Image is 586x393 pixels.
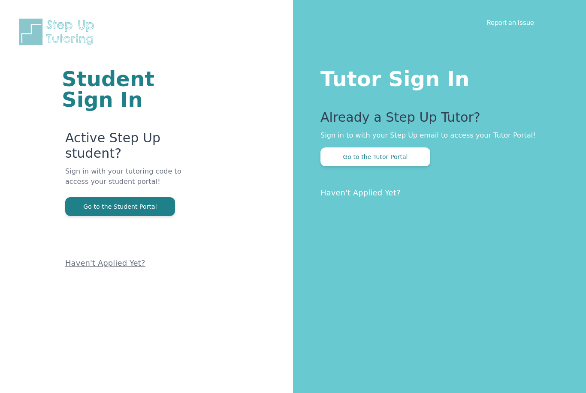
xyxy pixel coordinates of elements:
[65,166,190,197] p: Sign in with your tutoring code to access your student portal!
[320,130,552,141] p: Sign in to with your Step Up email to access your Tutor Portal!
[65,197,175,216] button: Go to the Student Portal
[17,17,100,47] img: Step Up Tutoring horizontal logo
[65,202,175,210] a: Go to the Student Portal
[65,130,190,166] p: Active Step Up student?
[65,258,145,267] a: Haven't Applied Yet?
[320,153,430,161] a: Go to the Tutor Portal
[320,147,430,166] button: Go to the Tutor Portal
[320,65,552,89] h1: Tutor Sign In
[486,18,534,27] a: Report an Issue
[320,188,401,197] a: Haven't Applied Yet?
[62,69,190,110] h1: Student Sign In
[320,110,552,130] p: Already a Step Up Tutor?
